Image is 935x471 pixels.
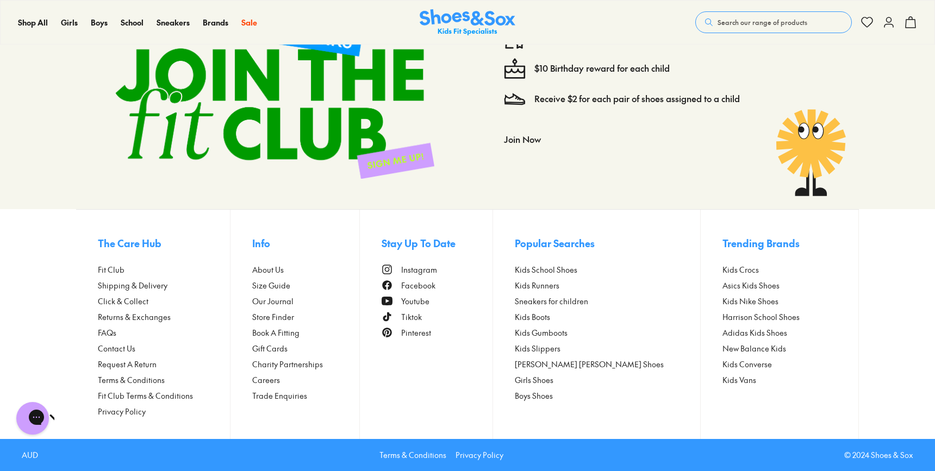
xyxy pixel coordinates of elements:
a: Tiktok [382,311,493,323]
a: Boys [91,17,108,28]
a: Kids Vans [722,374,837,386]
span: Adidas Kids Shoes [722,327,787,338]
a: $10 Birthday reward for each child [534,62,670,74]
a: Request A Return [98,359,230,370]
a: Shop All [18,17,48,28]
span: Kids Vans [722,374,756,386]
span: Terms & Conditions [98,374,165,386]
span: About Us [252,264,284,275]
span: Stay Up To Date [382,236,456,250]
span: The Care Hub [98,236,161,250]
span: Tiktok [401,311,422,323]
span: Privacy Policy [98,406,146,417]
span: Kids Gumboots [515,327,568,338]
button: Stay Up To Date [382,231,493,255]
a: Boys Shoes [515,390,701,401]
a: Contact Us [98,343,230,354]
a: [PERSON_NAME] [PERSON_NAME] Shoes [515,359,701,370]
span: Shipping & Delivery [98,280,167,291]
span: Trending Brands [722,236,800,250]
a: Fit Club Terms & Conditions [98,390,230,401]
span: Click & Collect [98,296,148,307]
a: Gift Cards [252,343,360,354]
a: Kids Slippers [515,343,701,354]
a: Kids School Shoes [515,264,701,275]
a: Book A Fitting [252,327,360,338]
a: Returns & Exchanges [98,311,230,323]
span: Contact Us [98,343,135,354]
span: Sneakers for children [515,296,588,307]
button: Trending Brands [722,231,837,255]
a: Terms & Conditions [379,449,446,461]
a: Youtube [382,296,493,307]
a: Instagram [382,264,493,275]
button: Info [252,231,360,255]
span: Request A Return [98,359,157,370]
span: Kids Converse [722,359,772,370]
a: Click & Collect [98,296,230,307]
a: Pinterest [382,327,493,338]
span: Trade Enquiries [252,390,307,401]
span: FAQs [98,327,116,338]
a: Harrison School Shoes [722,311,837,323]
a: Sneakers [157,17,190,28]
a: Terms & Conditions [98,374,230,386]
a: Our Journal [252,296,360,307]
a: Brands [203,17,228,28]
span: Store Finder [252,311,294,323]
a: Trade Enquiries [252,390,360,401]
span: Kids Nike Shoes [722,296,778,307]
a: Sale [241,17,257,28]
span: Girls Shoes [515,374,553,386]
span: Instagram [401,264,437,275]
span: Fit Club Terms & Conditions [98,390,193,401]
a: Fit Club [98,264,230,275]
a: Adidas Kids Shoes [722,327,837,338]
button: Popular Searches [515,231,701,255]
button: Join Now [504,127,541,151]
p: AUD [22,449,38,461]
span: Fit Club [98,264,124,275]
a: Girls Shoes [515,374,701,386]
span: Popular Searches [515,236,595,250]
span: Returns & Exchanges [98,311,171,323]
span: Facebook [401,280,435,291]
span: Kids Crocs [722,264,759,275]
a: Careers [252,374,360,386]
a: Privacy Policy [98,406,230,417]
span: New Balance Kids [722,343,786,354]
a: Receive $2 for each pair of shoes assigned to a child [534,93,740,105]
span: Our Journal [252,296,294,307]
iframe: Gorgias live chat messenger [11,398,54,438]
a: Kids Nike Shoes [722,296,837,307]
a: Girls [61,17,78,28]
span: Harrison School Shoes [722,311,800,323]
a: About Us [252,264,360,275]
span: Info [252,236,270,250]
img: SNS_Logo_Responsive.svg [420,9,515,36]
a: School [121,17,144,28]
span: Kids School Shoes [515,264,577,275]
a: Charity Partnerships [252,359,360,370]
span: Gift Cards [252,343,288,354]
a: Size Guide [252,280,360,291]
a: Kids Gumboots [515,327,701,338]
span: [PERSON_NAME] [PERSON_NAME] Shoes [515,359,664,370]
button: Search our range of products [695,11,852,33]
a: New Balance Kids [722,343,837,354]
span: Search our range of products [718,17,807,27]
span: Charity Partnerships [252,359,323,370]
span: Kids Runners [515,280,559,291]
span: Boys Shoes [515,390,553,401]
a: Sneakers for children [515,296,701,307]
a: Facebook [382,280,493,291]
a: Kids Boots [515,311,701,323]
a: Kids Converse [722,359,837,370]
a: Store Finder [252,311,360,323]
